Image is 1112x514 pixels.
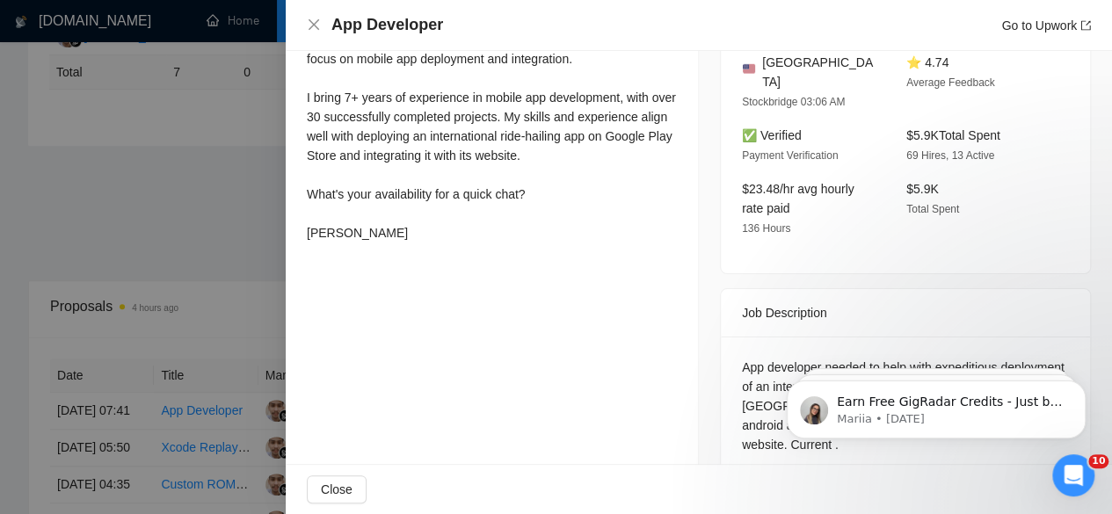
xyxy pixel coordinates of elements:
[906,149,994,162] span: 69 Hires, 13 Active
[906,203,959,215] span: Total Spent
[743,62,755,75] img: 🇺🇸
[331,14,443,36] h4: App Developer
[307,475,367,503] button: Close
[742,96,845,108] span: Stockbridge 03:06 AM
[307,18,321,32] span: close
[321,480,352,499] span: Close
[307,18,321,33] button: Close
[906,128,1000,142] span: $5.9K Total Spent
[1080,20,1091,31] span: export
[762,53,878,91] span: [GEOGRAPHIC_DATA]
[1001,18,1091,33] a: Go to Upworkexport
[906,76,995,89] span: Average Feedback
[1088,454,1108,468] span: 10
[742,128,802,142] span: ✅ Verified
[906,55,948,69] span: ⭐ 4.74
[906,182,939,196] span: $5.9K
[742,222,790,235] span: 136 Hours
[760,344,1112,467] iframe: Intercom notifications message
[1052,454,1094,496] iframe: Intercom live chat
[307,30,677,243] div: Hi there! I have strong experience as a mobile app specialist, with a focus on mobile app deploym...
[742,289,1069,337] div: Job Description
[742,149,838,162] span: Payment Verification
[742,182,854,215] span: $23.48/hr avg hourly rate paid
[742,358,1069,454] div: App developer needed to help with expeditious deployment of an international ride-hailing app in ...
